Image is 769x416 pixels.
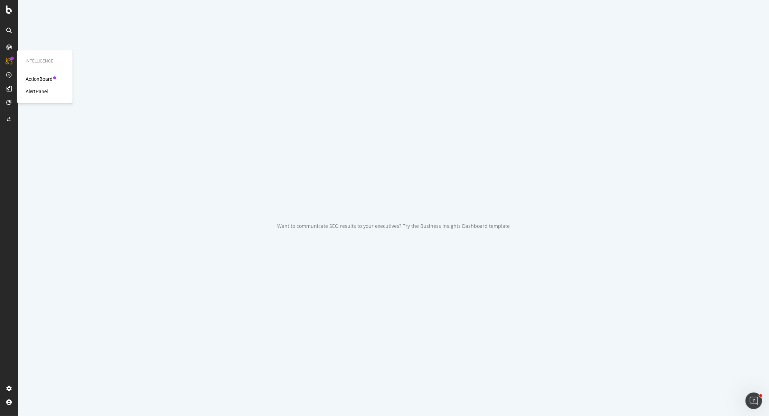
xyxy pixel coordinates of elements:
iframe: Intercom live chat [745,393,762,409]
div: animation [369,187,419,212]
div: Intelligence [26,58,64,64]
a: ActionBoard [26,76,53,83]
div: Want to communicate SEO results to your executives? Try the Business Insights Dashboard template [277,223,510,230]
a: AlertPanel [26,88,48,95]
